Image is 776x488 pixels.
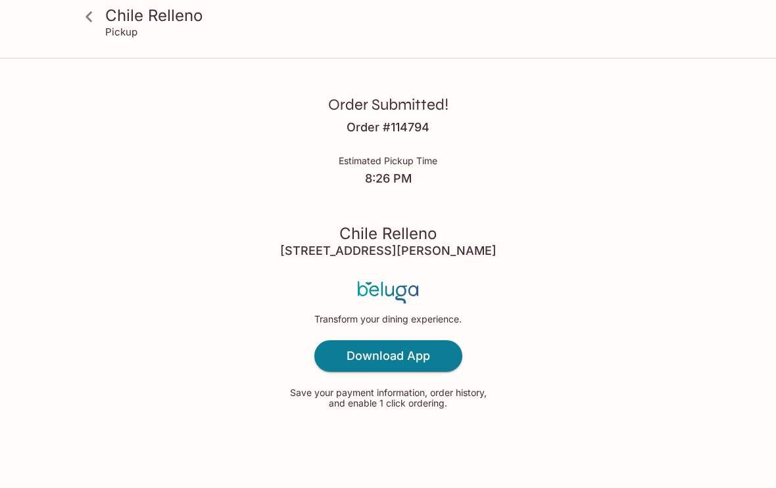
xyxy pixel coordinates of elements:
p: Estimated Pickup Time [339,156,437,166]
a: Download App [314,340,462,372]
p: Pickup [105,26,137,38]
h4: [STREET_ADDRESS][PERSON_NAME] [280,244,497,258]
p: Transform your dining experience. [314,314,462,324]
p: Save your payment information, order history, and enable 1 click ordering. [286,388,490,409]
h4: 8:26 PM [339,171,437,186]
h3: Chile Relleno [105,5,693,26]
h4: Order # 114794 [347,120,429,135]
img: Beluga [358,281,419,303]
h3: Chile Relleno [339,223,437,244]
h4: Download App [347,349,430,363]
h3: Order Submitted! [328,95,449,115]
